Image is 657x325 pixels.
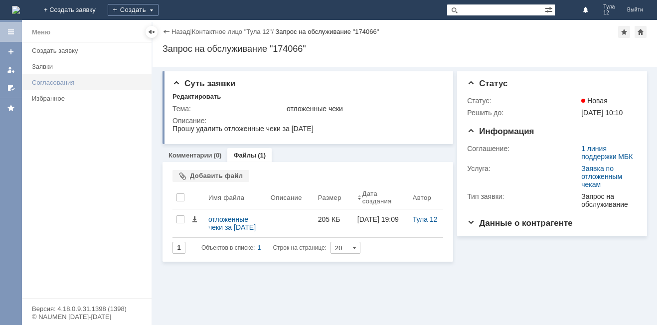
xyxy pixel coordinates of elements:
[233,152,256,159] a: Файлы
[258,152,266,159] div: (1)
[32,26,50,38] div: Меню
[618,26,630,38] div: Добавить в избранное
[32,47,146,54] div: Создать заявку
[545,4,555,14] span: Расширенный поиск
[467,192,579,200] div: Тип заявки:
[192,28,276,35] div: /
[163,44,647,54] div: Запрос на обслуживание "174066"
[413,215,438,223] a: Тула 12
[12,6,20,14] img: logo
[201,242,327,254] i: Строк на странице:
[201,244,255,251] span: Объектов в списке:
[171,28,190,35] a: Назад
[603,10,615,16] span: 12
[603,4,615,10] span: Тула
[28,59,150,74] a: Заявки
[467,79,507,88] span: Статус
[172,93,221,101] div: Редактировать
[3,62,19,78] a: Мои заявки
[258,242,261,254] div: 1
[467,127,534,136] span: Информация
[409,186,444,209] th: Автор
[108,4,159,16] div: Создать
[581,109,623,117] span: [DATE] 10:10
[190,215,198,223] span: Скачать файл
[204,186,267,209] th: Имя файла
[581,164,622,188] a: Заявка по отложенным чекам
[357,215,399,223] div: [DATE] 19:09
[318,194,341,201] div: Размер
[3,44,19,60] a: Создать заявку
[3,80,19,96] a: Мои согласования
[581,192,633,208] div: Запрос на обслуживание
[32,306,142,312] div: Версия: 4.18.0.9.31.1398 (1398)
[314,186,353,209] th: Размер
[190,27,191,35] div: |
[413,194,432,201] div: Автор
[192,28,272,35] a: Контактное лицо "Тула 12"
[467,145,579,153] div: Соглашение:
[32,79,146,86] div: Согласования
[467,97,579,105] div: Статус:
[32,63,146,70] div: Заявки
[32,314,142,320] div: © NAUMEN [DATE]-[DATE]
[467,109,579,117] div: Решить до:
[635,26,647,38] div: Сделать домашней страницей
[467,164,579,172] div: Услуга:
[146,26,158,38] div: Скрыть меню
[32,95,135,102] div: Избранное
[362,190,397,205] div: Дата создания
[28,75,150,90] a: Согласования
[353,186,409,209] th: Дата создания
[275,28,379,35] div: Запрос на обслуживание "174066"
[168,152,212,159] a: Комментарии
[318,215,349,223] div: 205 КБ
[581,97,608,105] span: Новая
[214,152,222,159] div: (0)
[172,79,235,88] span: Суть заявки
[287,105,441,113] div: отложенные чеки
[172,105,285,113] div: Тема:
[12,6,20,14] a: Перейти на домашнюю страницу
[467,218,573,228] span: Данные о контрагенте
[208,194,244,201] div: Имя файла
[271,194,302,201] div: Описание
[581,145,633,161] a: 1 линия поддержки МБК
[28,43,150,58] a: Создать заявку
[172,117,443,125] div: Описание:
[208,215,263,231] div: отложенные чеки за [DATE]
